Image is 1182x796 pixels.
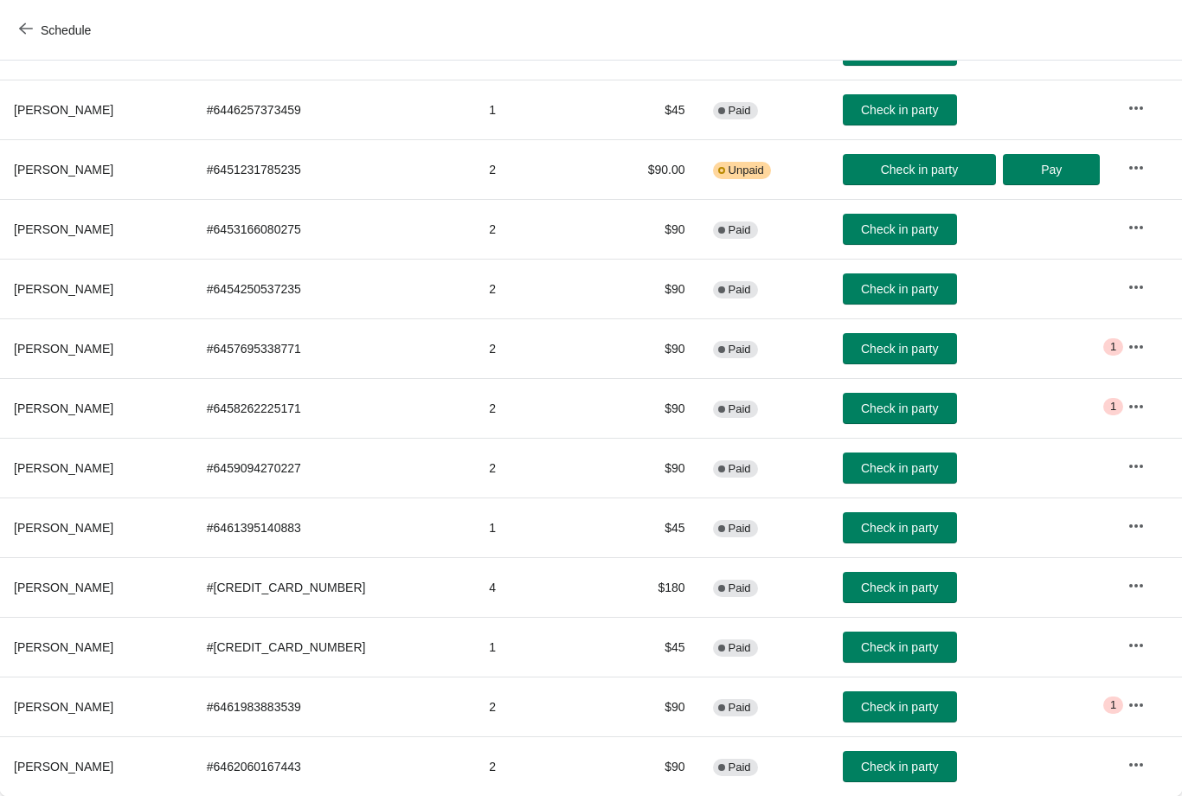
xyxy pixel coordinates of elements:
[475,139,601,199] td: 2
[1041,163,1062,177] span: Pay
[601,438,698,497] td: $90
[14,342,113,356] span: [PERSON_NAME]
[475,557,601,617] td: 4
[601,557,698,617] td: $180
[193,259,475,318] td: # 6454250537235
[861,401,938,415] span: Check in party
[14,401,113,415] span: [PERSON_NAME]
[601,318,698,378] td: $90
[475,617,601,677] td: 1
[1110,698,1116,712] span: 1
[193,497,475,557] td: # 6461395140883
[14,521,113,535] span: [PERSON_NAME]
[861,640,938,654] span: Check in party
[9,15,105,46] button: Schedule
[601,378,698,438] td: $90
[193,617,475,677] td: # [CREDIT_CARD_NUMBER]
[193,80,475,139] td: # 6446257373459
[193,378,475,438] td: # 6458262225171
[14,461,113,475] span: [PERSON_NAME]
[729,104,751,118] span: Paid
[729,343,751,356] span: Paid
[14,222,113,236] span: [PERSON_NAME]
[843,154,996,185] button: Check in party
[601,617,698,677] td: $45
[861,103,938,117] span: Check in party
[41,23,91,37] span: Schedule
[729,522,751,536] span: Paid
[14,163,113,177] span: [PERSON_NAME]
[729,462,751,476] span: Paid
[861,521,938,535] span: Check in party
[601,259,698,318] td: $90
[881,163,958,177] span: Check in party
[843,572,957,603] button: Check in party
[475,438,601,497] td: 2
[601,80,698,139] td: $45
[861,222,938,236] span: Check in party
[601,677,698,736] td: $90
[475,736,601,796] td: 2
[475,80,601,139] td: 1
[193,318,475,378] td: # 6457695338771
[475,497,601,557] td: 1
[729,283,751,297] span: Paid
[475,677,601,736] td: 2
[14,760,113,774] span: [PERSON_NAME]
[193,438,475,497] td: # 6459094270227
[843,691,957,722] button: Check in party
[729,402,751,416] span: Paid
[193,139,475,199] td: # 6451231785235
[601,736,698,796] td: $90
[475,199,601,259] td: 2
[861,700,938,714] span: Check in party
[1003,154,1100,185] button: Pay
[193,736,475,796] td: # 6462060167443
[601,497,698,557] td: $45
[193,557,475,617] td: # [CREDIT_CARD_NUMBER]
[14,282,113,296] span: [PERSON_NAME]
[729,641,751,655] span: Paid
[861,760,938,774] span: Check in party
[475,318,601,378] td: 2
[843,512,957,543] button: Check in party
[729,701,751,715] span: Paid
[729,581,751,595] span: Paid
[475,259,601,318] td: 2
[475,378,601,438] td: 2
[861,342,938,356] span: Check in party
[193,677,475,736] td: # 6461983883539
[861,282,938,296] span: Check in party
[843,333,957,364] button: Check in party
[601,199,698,259] td: $90
[843,393,957,424] button: Check in party
[14,640,113,654] span: [PERSON_NAME]
[843,453,957,484] button: Check in party
[193,199,475,259] td: # 6453166080275
[601,139,698,199] td: $90.00
[861,581,938,594] span: Check in party
[1110,340,1116,354] span: 1
[843,632,957,663] button: Check in party
[843,214,957,245] button: Check in party
[729,164,764,177] span: Unpaid
[1110,400,1116,414] span: 1
[843,94,957,125] button: Check in party
[861,461,938,475] span: Check in party
[14,700,113,714] span: [PERSON_NAME]
[14,581,113,594] span: [PERSON_NAME]
[729,761,751,774] span: Paid
[843,751,957,782] button: Check in party
[729,223,751,237] span: Paid
[14,103,113,117] span: [PERSON_NAME]
[843,273,957,305] button: Check in party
